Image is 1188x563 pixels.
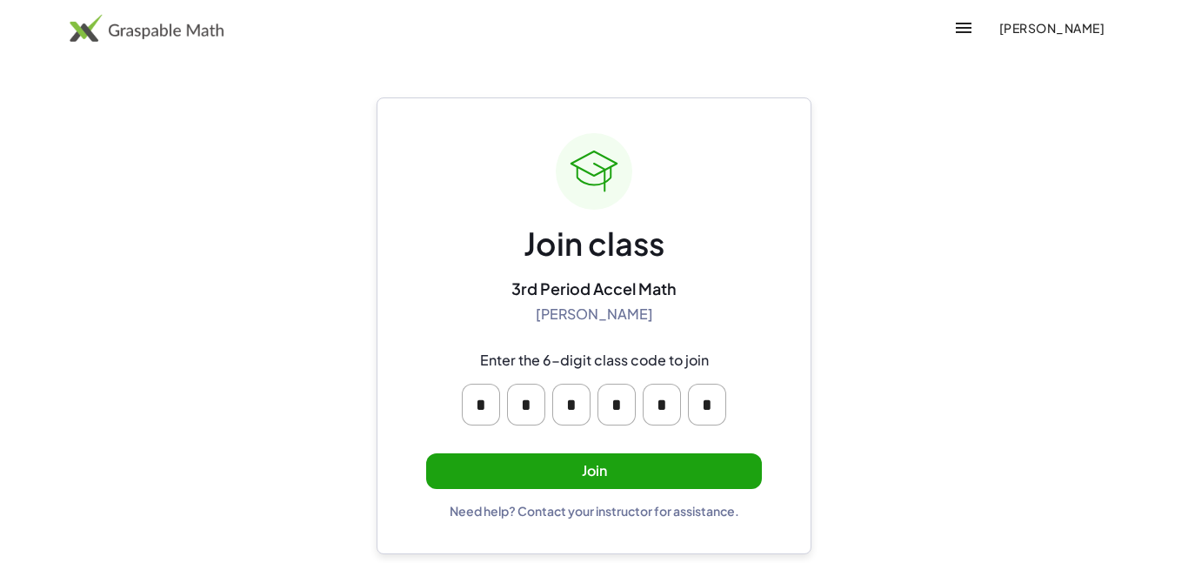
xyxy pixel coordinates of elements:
[450,503,739,519] div: Need help? Contact your instructor for assistance.
[984,12,1118,44] button: [PERSON_NAME]
[507,384,545,426] input: Please enter OTP character 2
[536,305,653,324] div: [PERSON_NAME]
[552,384,591,426] input: Please enter OTP character 3
[524,224,664,265] div: Join class
[597,384,636,426] input: Please enter OTP character 4
[426,453,762,489] button: Join
[480,352,709,370] div: Enter the 6-digit class code to join
[998,20,1105,36] span: [PERSON_NAME]
[688,384,726,426] input: Please enter OTP character 6
[462,384,500,426] input: Please enter OTP character 1
[643,384,681,426] input: Please enter OTP character 5
[511,278,677,298] div: 3rd Period Accel Math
